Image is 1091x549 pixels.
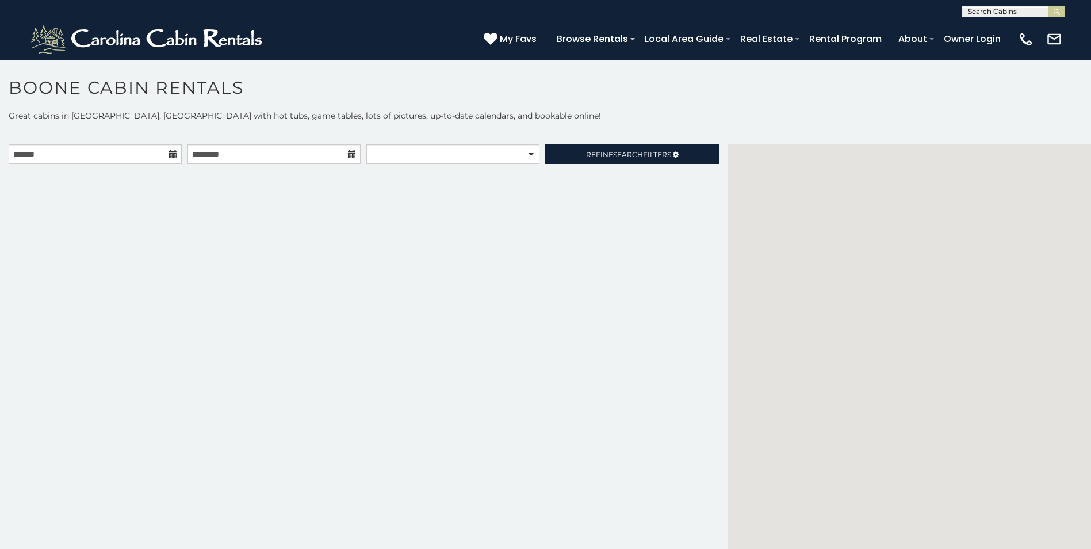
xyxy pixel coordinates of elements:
[1018,31,1034,47] img: phone-regular-white.png
[551,29,634,49] a: Browse Rentals
[500,32,537,46] span: My Favs
[1046,31,1062,47] img: mail-regular-white.png
[938,29,1006,49] a: Owner Login
[803,29,887,49] a: Rental Program
[734,29,798,49] a: Real Estate
[484,32,539,47] a: My Favs
[586,150,671,159] span: Refine Filters
[545,144,718,164] a: RefineSearchFilters
[639,29,729,49] a: Local Area Guide
[893,29,933,49] a: About
[613,150,643,159] span: Search
[29,22,267,56] img: White-1-2.png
